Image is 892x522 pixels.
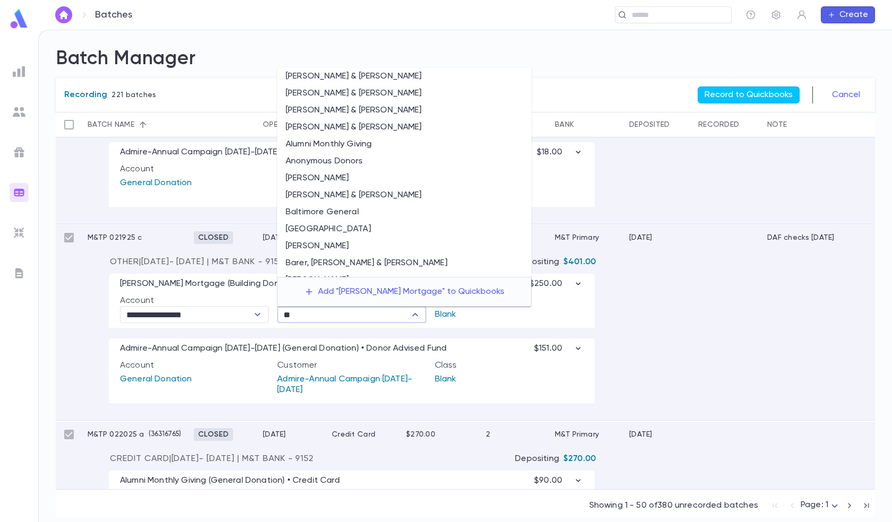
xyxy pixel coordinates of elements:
[13,267,25,280] img: letters_grey.7941b92b52307dd3b8a917253454ce1c.svg
[263,233,286,242] div: 2/19/2025
[555,430,599,439] div: M&T Primary
[56,47,875,71] h2: Batch Manager
[120,343,447,354] p: Admire-Annual Campaign [DATE]-[DATE] (General Donation) • Donor Advised Fund
[120,175,269,192] p: General Donation
[277,170,531,187] li: [PERSON_NAME]
[110,454,314,464] span: Credit Card | [DATE] - [DATE] | M&T Bank - 9152
[821,6,875,23] button: Create
[767,112,787,137] div: Note
[529,279,584,289] p: $250.00
[327,422,401,447] div: Credit Card
[95,9,132,21] p: Batches
[277,272,531,289] li: [PERSON_NAME]
[82,112,188,137] div: Batch name
[64,90,157,100] p: 221 batches
[801,501,828,509] span: Page: 1
[13,146,25,159] img: campaigns_grey.99e729a5f7ee94e3726e6486bddda8f1.svg
[88,112,134,137] div: Batch name
[563,454,596,464] p: $270.00
[555,233,599,242] div: M&T Primary
[515,454,559,464] p: Depositing
[698,86,800,103] button: Record to Quickbooks
[486,430,490,439] div: 2
[263,430,286,439] div: 2/20/2025
[435,306,584,323] p: Blank
[194,231,233,244] div: Closed 8/11/2025
[435,360,584,371] p: Class
[13,186,25,199] img: batches_gradient.0a22e14384a92aa4cd678275c0c39cc4.svg
[537,147,584,158] p: $18.00
[277,371,426,398] p: Admire-Annual Campaign [DATE]-[DATE]
[13,106,25,118] img: students_grey.60c7aba0da46da39d6d829b817ac14fc.svg
[13,227,25,239] img: imports_grey.530a8a0e642e233f2baf0ef88e8c9fcb.svg
[574,116,591,133] button: Sort
[277,136,531,153] li: Alumni Monthly Giving
[515,257,559,267] p: Depositing
[57,11,70,19] img: home_white.a664292cf8c1dea59945f0da9f25487c.svg
[801,497,841,514] div: Page: 1
[277,119,531,136] li: [PERSON_NAME] & [PERSON_NAME]
[629,430,653,439] div: 2/21/2025
[624,112,693,137] div: Deposited
[767,233,835,242] p: DAF checks [DATE]
[550,112,624,137] div: Bank
[277,187,531,204] li: [PERSON_NAME] & [PERSON_NAME]
[263,112,292,137] div: Opened
[120,360,269,371] p: Account
[64,91,107,99] span: Recording
[698,112,739,137] div: Recorded
[693,112,762,137] div: Recorded
[258,112,327,137] div: Opened
[408,307,423,322] button: Close
[250,307,265,322] button: Open
[120,475,340,486] p: Alumni Monthly Giving (General Donation) • Credit Card
[277,221,531,238] li: [GEOGRAPHIC_DATA]
[120,295,269,306] p: Account
[762,112,868,137] div: Note
[277,153,531,170] li: Anonymous Donors
[134,116,151,133] button: Sort
[120,164,269,175] p: Account
[194,430,233,439] span: Closed
[120,147,414,158] p: Admire-Annual Campaign [DATE]-[DATE] (General Donation) • Credit Card
[194,428,233,441] div: Closed 8/11/2025
[563,257,596,267] p: $401.00
[296,282,513,302] button: Add "[PERSON_NAME] Mortgage" to Quickbooks
[277,102,531,119] li: [PERSON_NAME] & [PERSON_NAME]
[277,85,531,102] li: [PERSON_NAME] & [PERSON_NAME]
[629,112,670,137] div: Deposited
[826,86,867,103] button: Cancel
[144,429,181,440] p: ( 36316765 )
[534,343,584,354] p: $151.00
[527,116,544,133] button: Sort
[194,233,233,242] span: Closed
[629,233,653,242] div: 2/19/2025
[787,116,804,133] button: Sort
[406,430,435,439] div: $270.00
[277,238,531,255] li: [PERSON_NAME]
[277,68,531,85] li: [PERSON_NAME] & [PERSON_NAME]
[589,500,758,511] p: Showing 1 - 50 of 380 unrecorded batches
[13,65,25,78] img: reports_grey.c525e4749d1bce6a11f5fe2a8de1b229.svg
[277,255,531,272] li: Barer, [PERSON_NAME] & [PERSON_NAME]
[88,430,144,439] p: M&TP 022025 a
[670,116,687,133] button: Sort
[120,279,390,289] p: [PERSON_NAME] Mortgage (Building Donation) • Donor Advised Fund
[534,475,584,486] p: $90.00
[739,116,756,133] button: Sort
[555,112,574,137] div: Bank
[277,204,531,221] li: Baltimore General
[88,233,142,242] p: M&TP 021925 c
[435,371,584,388] p: Blank
[110,257,284,267] span: Other | [DATE] - [DATE] | M&T Bank - 9152
[8,8,30,29] img: logo
[120,371,269,388] p: General Donation
[277,360,426,371] p: Customer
